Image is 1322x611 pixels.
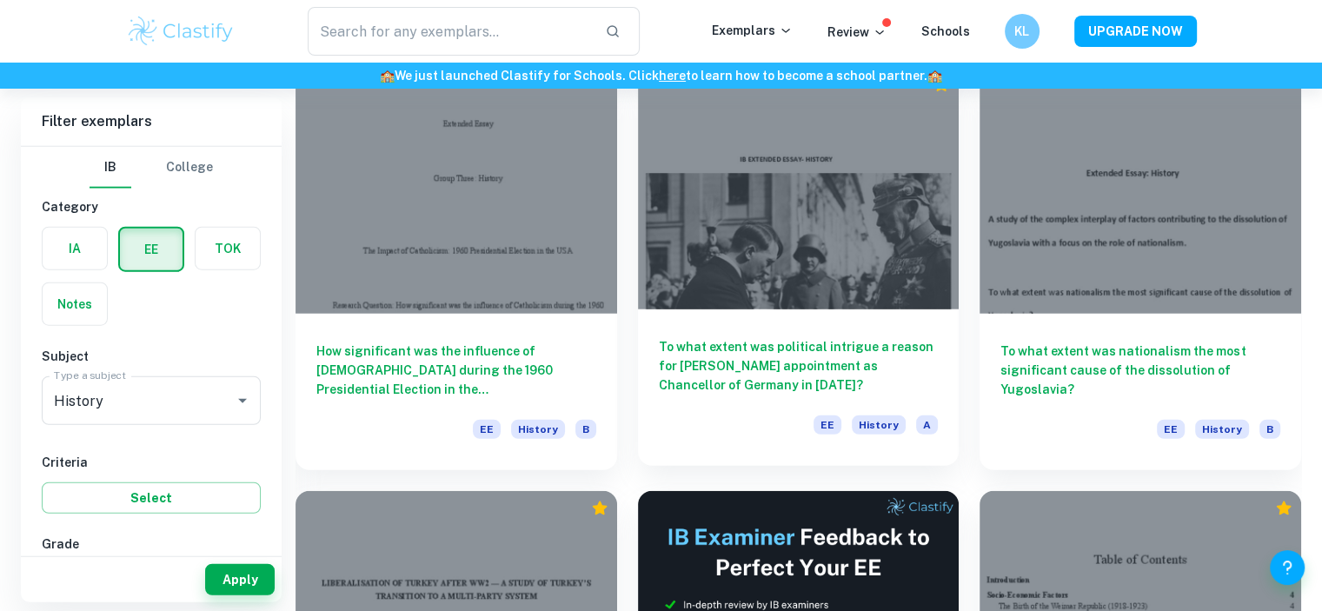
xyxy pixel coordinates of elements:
span: History [1195,420,1249,439]
button: KL [1005,14,1040,49]
span: EE [473,420,501,439]
button: EE [120,229,183,270]
button: IB [90,147,131,189]
h6: Filter exemplars [21,97,282,146]
span: 🏫 [380,69,395,83]
div: Premium [1275,500,1292,517]
button: IA [43,228,107,269]
h6: Category [42,197,261,216]
p: Review [827,23,887,42]
button: Help and Feedback [1270,550,1305,585]
h6: Criteria [42,453,261,472]
span: B [1259,420,1280,439]
a: To what extent was political intrigue a reason for [PERSON_NAME] appointment as Chancellor of Ger... [638,72,960,469]
input: Search for any exemplars... [308,7,592,56]
span: A [916,415,938,435]
div: Premium [591,500,608,517]
button: Select [42,482,261,514]
span: 🏫 [927,69,942,83]
span: EE [814,415,841,435]
button: UPGRADE NOW [1074,16,1197,47]
h6: Subject [42,347,261,366]
div: Filter type choice [90,147,213,189]
span: EE [1157,420,1185,439]
button: Apply [205,564,275,595]
h6: We just launched Clastify for Schools. Click to learn how to become a school partner. [3,66,1319,85]
h6: To what extent was political intrigue a reason for [PERSON_NAME] appointment as Chancellor of Ger... [659,337,939,395]
button: TOK [196,228,260,269]
a: Schools [921,24,970,38]
button: Open [230,389,255,413]
img: Clastify logo [126,14,236,49]
span: History [852,415,906,435]
span: B [575,420,596,439]
a: here [659,69,686,83]
button: Notes [43,283,107,325]
h6: Grade [42,535,261,554]
button: College [166,147,213,189]
span: History [511,420,565,439]
h6: How significant was the influence of [DEMOGRAPHIC_DATA] during the 1960 Presidential Election in ... [316,342,596,399]
h6: KL [1012,22,1032,41]
a: How significant was the influence of [DEMOGRAPHIC_DATA] during the 1960 Presidential Election in ... [296,72,617,469]
p: Exemplars [712,21,793,40]
label: Type a subject [54,369,126,383]
h6: To what extent was nationalism the most significant cause of the dissolution of Yugoslavia? [1000,342,1280,399]
a: To what extent was nationalism the most significant cause of the dissolution of Yugoslavia?EEHist... [980,72,1301,469]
